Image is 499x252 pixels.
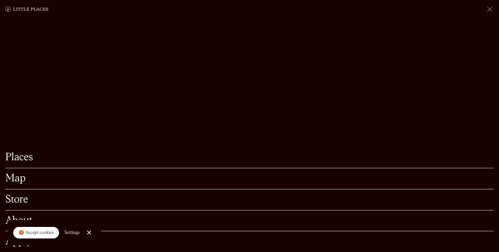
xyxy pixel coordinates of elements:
[5,195,494,205] a: Store
[64,225,80,240] a: Settings
[5,216,494,226] a: About
[64,230,80,235] div: Settings
[5,236,494,247] a: Apply
[83,226,96,239] a: Close Cookie Popup
[5,173,494,184] a: Map
[18,230,54,236] div: 🍪 Accept cookies
[13,227,59,239] a: 🍪 Accept cookies
[5,152,494,163] a: Places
